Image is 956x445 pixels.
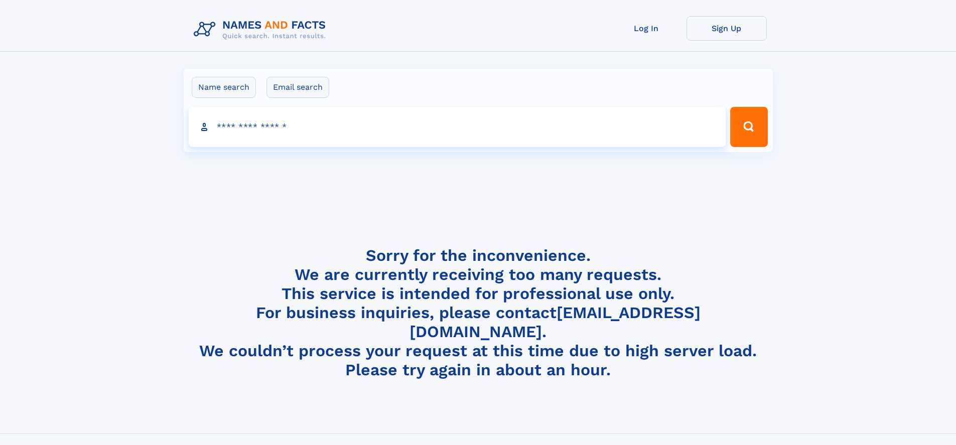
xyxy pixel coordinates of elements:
[190,246,767,380] h4: Sorry for the inconvenience. We are currently receiving too many requests. This service is intend...
[409,303,701,341] a: [EMAIL_ADDRESS][DOMAIN_NAME]
[190,16,334,43] img: Logo Names and Facts
[189,107,726,147] input: search input
[606,16,687,41] a: Log In
[266,77,329,98] label: Email search
[192,77,256,98] label: Name search
[687,16,767,41] a: Sign Up
[730,107,767,147] button: Search Button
